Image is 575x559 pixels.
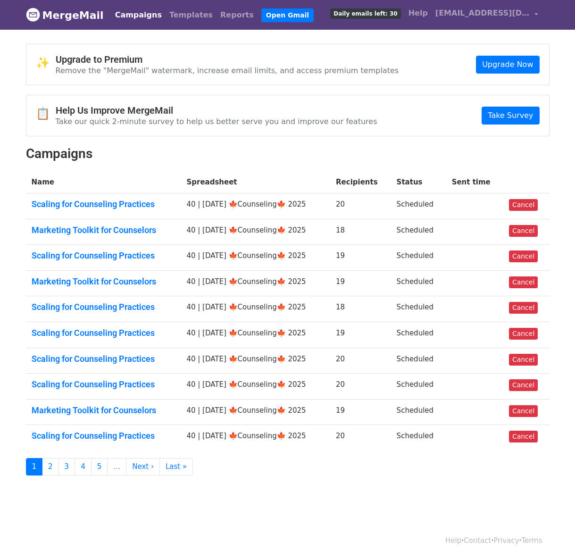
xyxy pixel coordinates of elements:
[42,458,59,476] a: 2
[391,245,446,271] td: Scheduled
[26,8,40,22] img: MergeMail logo
[330,245,391,271] td: 19
[56,105,377,116] h4: Help Us Improve MergeMail
[330,219,391,245] td: 18
[181,296,330,322] td: 40 | [DATE] 🍁Counseling🍁 2025
[509,405,538,417] a: Cancel
[32,431,175,441] a: Scaling for Counseling Practices
[509,225,538,237] a: Cancel
[181,171,330,193] th: Spreadsheet
[181,374,330,400] td: 40 | [DATE] 🍁Counseling🍁 2025
[391,193,446,219] td: Scheduled
[32,328,175,338] a: Scaling for Counseling Practices
[330,171,391,193] th: Recipients
[58,458,75,476] a: 3
[26,146,550,162] h2: Campaigns
[391,425,446,451] td: Scheduled
[111,6,166,25] a: Campaigns
[181,219,330,245] td: 40 | [DATE] 🍁Counseling🍁 2025
[476,56,539,74] a: Upgrade Now
[32,276,175,287] a: Marketing Toolkit for Counselors
[391,374,446,400] td: Scheduled
[509,431,538,442] a: Cancel
[330,348,391,374] td: 20
[326,4,404,23] a: Daily emails left: 30
[166,6,217,25] a: Templates
[509,250,538,262] a: Cancel
[181,399,330,425] td: 40 | [DATE] 🍁Counseling🍁 2025
[181,193,330,219] td: 40 | [DATE] 🍁Counseling🍁 2025
[181,425,330,451] td: 40 | [DATE] 🍁Counseling🍁 2025
[56,117,377,126] p: Take our quick 2-minute survey to help us better serve you and improve our features
[56,66,399,75] p: Remove the "MergeMail" watermark, increase email limits, and access premium templates
[181,245,330,271] td: 40 | [DATE] 🍁Counseling🍁 2025
[26,5,104,25] a: MergeMail
[435,8,530,19] span: [EMAIL_ADDRESS][DOMAIN_NAME]
[493,536,519,545] a: Privacy
[391,348,446,374] td: Scheduled
[391,296,446,322] td: Scheduled
[91,458,108,476] a: 5
[126,458,160,476] a: Next ›
[509,379,538,391] a: Cancel
[26,171,181,193] th: Name
[509,199,538,211] a: Cancel
[32,250,175,261] a: Scaling for Counseling Practices
[391,322,446,348] td: Scheduled
[32,379,175,390] a: Scaling for Counseling Practices
[261,8,314,22] a: Open Gmail
[75,458,92,476] a: 4
[56,54,399,65] h4: Upgrade to Premium
[330,296,391,322] td: 18
[509,276,538,288] a: Cancel
[330,425,391,451] td: 20
[509,328,538,340] a: Cancel
[32,302,175,312] a: Scaling for Counseling Practices
[391,270,446,296] td: Scheduled
[32,225,175,235] a: Marketing Toolkit for Counselors
[509,354,538,366] a: Cancel
[330,374,391,400] td: 20
[521,536,542,545] a: Terms
[36,56,56,70] span: ✨
[432,4,542,26] a: [EMAIL_ADDRESS][DOMAIN_NAME]
[32,405,175,416] a: Marketing Toolkit for Counselors
[181,270,330,296] td: 40 | [DATE] 🍁Counseling🍁 2025
[330,270,391,296] td: 19
[32,354,175,364] a: Scaling for Counseling Practices
[36,107,56,121] span: 📋
[446,171,503,193] th: Sent time
[509,302,538,314] a: Cancel
[217,6,258,25] a: Reports
[464,536,491,545] a: Contact
[330,322,391,348] td: 19
[482,107,539,125] a: Take Survey
[445,536,461,545] a: Help
[181,322,330,348] td: 40 | [DATE] 🍁Counseling🍁 2025
[26,458,43,476] a: 1
[32,199,175,209] a: Scaling for Counseling Practices
[405,4,432,23] a: Help
[181,348,330,374] td: 40 | [DATE] 🍁Counseling🍁 2025
[330,399,391,425] td: 19
[330,8,400,19] span: Daily emails left: 30
[391,399,446,425] td: Scheduled
[391,219,446,245] td: Scheduled
[391,171,446,193] th: Status
[159,458,193,476] a: Last »
[330,193,391,219] td: 20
